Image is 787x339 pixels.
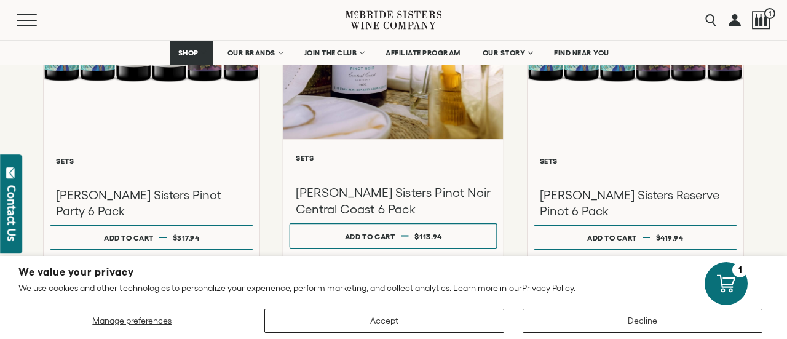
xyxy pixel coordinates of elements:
[540,157,731,165] h6: Sets
[540,187,731,219] h3: [PERSON_NAME] Sisters Reserve Pinot 6 Pack
[17,14,61,26] button: Mobile Menu Trigger
[732,262,748,277] div: 1
[6,185,18,241] div: Contact Us
[92,316,172,325] span: Manage preferences
[104,229,154,247] div: Add to cart
[415,232,442,240] span: $113.94
[56,157,247,165] h6: Sets
[587,229,637,247] div: Add to cart
[290,223,497,249] button: Add to cart $113.94
[554,49,609,57] span: FIND NEAR YOU
[296,41,372,65] a: JOIN THE CLUB
[18,309,246,333] button: Manage preferences
[764,8,775,19] span: 1
[546,41,617,65] a: FIND NEAR YOU
[18,267,769,277] h2: We value your privacy
[227,49,275,57] span: OUR BRANDS
[475,41,540,65] a: OUR STORY
[18,282,769,293] p: We use cookies and other technologies to personalize your experience, perform marketing, and coll...
[656,234,684,242] span: $419.94
[534,225,737,250] button: Add to cart $419.94
[173,234,200,242] span: $317.94
[296,154,491,162] h6: Sets
[378,41,469,65] a: AFFILIATE PROGRAM
[386,49,461,57] span: AFFILIATE PROGRAM
[483,49,526,57] span: OUR STORY
[170,41,213,65] a: SHOP
[522,283,575,293] a: Privacy Policy.
[304,49,357,57] span: JOIN THE CLUB
[264,309,504,333] button: Accept
[523,309,762,333] button: Decline
[56,187,247,219] h3: [PERSON_NAME] Sisters Pinot Party 6 Pack
[50,225,253,250] button: Add to cart $317.94
[178,49,199,57] span: SHOP
[296,185,491,217] h3: [PERSON_NAME] Sisters Pinot Noir Central Coast 6 Pack
[219,41,290,65] a: OUR BRANDS
[345,227,395,245] div: Add to cart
